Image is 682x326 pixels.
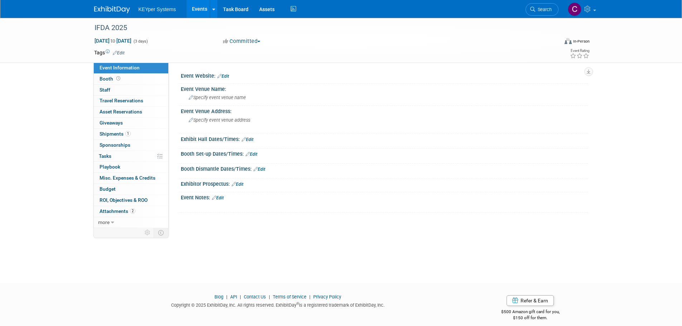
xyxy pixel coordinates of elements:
[313,294,341,300] a: Privacy Policy
[181,134,588,143] div: Exhibit Hall Dates/Times:
[238,294,243,300] span: |
[100,164,120,170] span: Playbook
[570,49,589,53] div: Event Rating
[181,84,588,93] div: Event Venue Name:
[181,149,588,158] div: Booth Set-up Dates/Times:
[94,173,168,184] a: Misc. Expenses & Credits
[94,85,168,96] a: Staff
[100,76,122,82] span: Booth
[232,182,243,187] a: Edit
[113,50,125,55] a: Edit
[473,304,588,321] div: $500 Amazon gift card for you,
[100,98,143,103] span: Travel Reservations
[94,140,168,151] a: Sponsorships
[181,192,588,201] div: Event Notes:
[92,21,548,34] div: IFDA 2025
[94,206,168,217] a: Attachments2
[181,179,588,188] div: Exhibitor Prospectus:
[181,70,588,80] div: Event Website:
[94,74,168,84] a: Booth
[94,162,168,172] a: Playbook
[214,294,223,300] a: Blog
[526,3,558,16] a: Search
[100,208,135,214] span: Attachments
[94,129,168,140] a: Shipments1
[181,106,588,115] div: Event Venue Address:
[110,38,116,44] span: to
[568,3,581,16] img: Cameron Baucom
[100,175,155,181] span: Misc. Expenses & Credits
[94,195,168,206] a: ROI, Objectives & ROO
[212,195,224,200] a: Edit
[94,49,125,56] td: Tags
[189,117,250,123] span: Specify event venue address
[100,65,140,70] span: Event Information
[94,184,168,195] a: Budget
[115,76,122,81] span: Booth not reserved yet
[100,131,131,137] span: Shipments
[125,131,131,136] span: 1
[94,107,168,117] a: Asset Reservations
[189,95,246,100] span: Specify event venue name
[573,39,590,44] div: In-Person
[535,7,552,12] span: Search
[100,87,110,93] span: Staff
[244,294,266,300] a: Contact Us
[133,39,148,44] span: (3 days)
[473,315,588,321] div: $150 off for them.
[217,74,229,79] a: Edit
[230,294,237,300] a: API
[139,6,176,12] span: KEYper Systems
[141,228,154,237] td: Personalize Event Tab Strip
[154,228,168,237] td: Toggle Event Tabs
[267,294,272,300] span: |
[94,6,130,13] img: ExhibitDay
[100,197,147,203] span: ROI, Objectives & ROO
[565,38,572,44] img: Format-Inperson.png
[94,118,168,128] a: Giveaways
[246,152,257,157] a: Edit
[130,208,135,214] span: 2
[308,294,312,300] span: |
[242,137,253,142] a: Edit
[253,167,265,172] a: Edit
[94,217,168,228] a: more
[98,219,110,225] span: more
[221,38,263,45] button: Committed
[99,153,111,159] span: Tasks
[94,38,132,44] span: [DATE] [DATE]
[224,294,229,300] span: |
[100,186,116,192] span: Budget
[507,295,554,306] a: Refer & Earn
[100,142,130,148] span: Sponsorships
[100,109,142,115] span: Asset Reservations
[100,120,123,126] span: Giveaways
[94,63,168,73] a: Event Information
[296,302,299,306] sup: ®
[94,151,168,162] a: Tasks
[273,294,306,300] a: Terms of Service
[94,96,168,106] a: Travel Reservations
[94,300,462,308] div: Copyright © 2025 ExhibitDay, Inc. All rights reserved. ExhibitDay is a registered trademark of Ex...
[181,164,588,173] div: Booth Dismantle Dates/Times:
[516,37,590,48] div: Event Format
